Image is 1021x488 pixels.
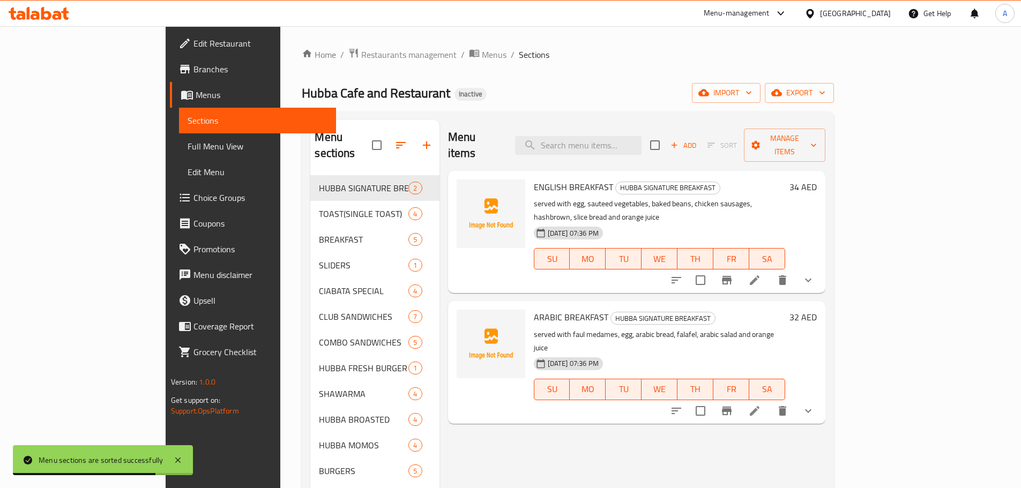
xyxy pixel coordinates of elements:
[414,132,439,158] button: Add section
[677,379,713,400] button: TH
[615,182,720,194] div: HUBBA SIGNATURE BREAKFAST
[171,404,239,418] a: Support.OpsPlatform
[388,132,414,158] span: Sort sections
[319,464,408,477] span: BURGERS
[539,381,566,397] span: SU
[310,432,439,458] div: HUBBA MOMOS4
[646,381,673,397] span: WE
[188,140,327,153] span: Full Menu View
[193,268,327,281] span: Menu disclaimer
[196,88,327,101] span: Menus
[302,81,450,105] span: Hubba Cafe and Restaurant
[171,393,220,407] span: Get support on:
[534,179,613,195] span: ENGLISH BREAKFAST
[754,381,781,397] span: SA
[408,439,422,452] div: items
[534,309,608,325] span: ARABIC BREAKFAST
[744,129,825,162] button: Manage items
[519,48,549,61] span: Sections
[170,288,336,313] a: Upsell
[319,284,408,297] span: CIABATA SPECIAL
[319,439,408,452] span: HUBBA MOMOS
[713,379,749,400] button: FR
[461,48,465,61] li: /
[534,328,786,355] p: served with faul medames, egg, arabic bread, falafel, arabic salad and orange juice
[754,251,781,267] span: SA
[802,274,815,287] svg: Show Choices
[408,387,422,400] div: items
[408,284,422,297] div: items
[361,48,457,61] span: Restaurants management
[319,336,408,349] div: COMBO SANDWICHES
[348,48,457,62] a: Restaurants management
[606,248,642,269] button: TU
[408,233,422,246] div: items
[408,336,422,349] div: items
[170,82,336,108] a: Menus
[682,251,709,267] span: TH
[482,48,506,61] span: Menus
[409,183,421,193] span: 2
[193,320,327,333] span: Coverage Report
[714,398,740,424] button: Branch-specific-item
[773,86,825,100] span: export
[319,413,408,426] span: HUBBA BROASTED
[310,329,439,355] div: COMBO SANDWICHES5
[539,251,566,267] span: SU
[409,286,421,296] span: 4
[319,310,408,323] div: CLUB SANDWICHES
[718,251,745,267] span: FR
[319,362,408,374] span: HUBBA FRESH BURGER
[666,137,700,154] button: Add
[319,207,408,220] span: TOAST(SINGLE TOAST)
[179,159,336,185] a: Edit Menu
[315,129,371,161] h2: Menu sections
[39,454,163,466] div: Menu sections are sorted successfully
[457,179,525,248] img: ENGLISH BREAKFAST
[457,310,525,378] img: ARABIC BREAKFAST
[534,248,570,269] button: SU
[408,310,422,323] div: items
[408,464,422,477] div: items
[170,185,336,211] a: Choice Groups
[664,267,689,293] button: sort-choices
[689,400,712,422] span: Select to update
[366,134,388,156] span: Select all sections
[689,269,712,291] span: Select to update
[666,137,700,154] span: Add item
[193,243,327,256] span: Promotions
[170,339,336,365] a: Grocery Checklist
[409,235,421,245] span: 5
[820,7,891,19] div: [GEOGRAPHIC_DATA]
[682,381,709,397] span: TH
[570,248,606,269] button: MO
[454,89,487,99] span: Inactive
[409,312,421,322] span: 7
[642,248,677,269] button: WE
[310,175,439,201] div: HUBBA SIGNATURE BREAKFAST2
[1003,7,1007,19] span: A
[409,440,421,451] span: 4
[543,228,603,238] span: [DATE] 07:36 PM
[170,211,336,236] a: Coupons
[718,381,745,397] span: FR
[302,48,834,62] nav: breadcrumb
[170,313,336,339] a: Coverage Report
[748,404,761,417] a: Edit menu item
[408,259,422,272] div: items
[574,251,601,267] span: MO
[770,267,795,293] button: delete
[319,387,408,400] span: SHAWARMA
[749,379,785,400] button: SA
[713,248,749,269] button: FR
[669,139,698,152] span: Add
[193,217,327,230] span: Coupons
[310,407,439,432] div: HUBBA BROASTED4
[749,248,785,269] button: SA
[310,381,439,407] div: SHAWARMA4
[310,458,439,484] div: BURGERS5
